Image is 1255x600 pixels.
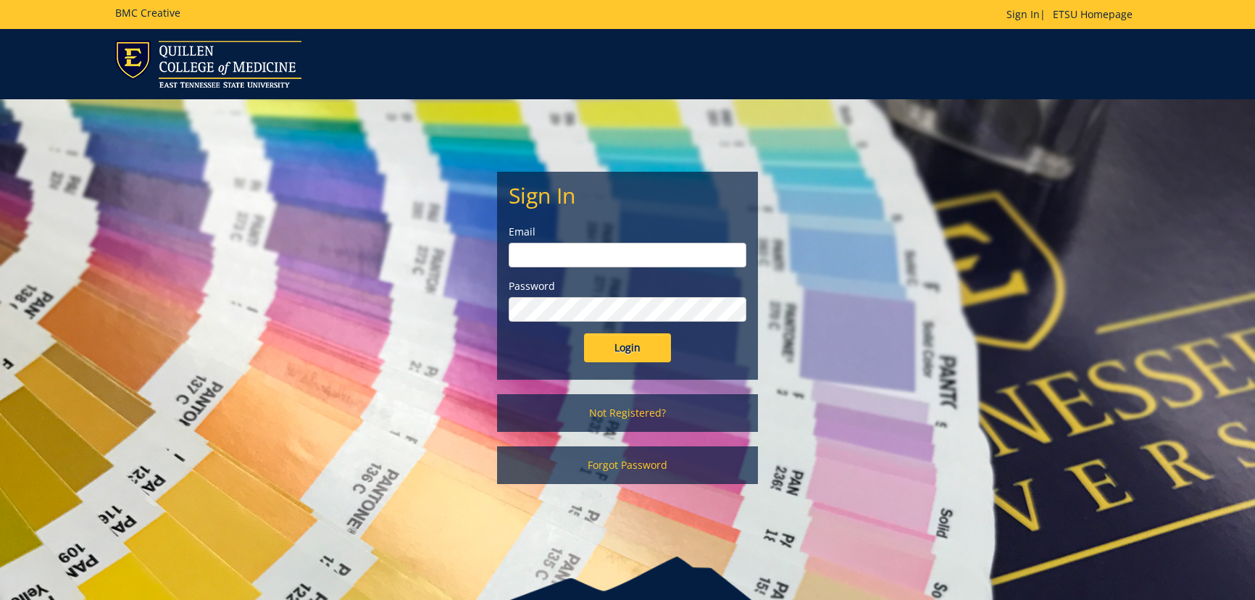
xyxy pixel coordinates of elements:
[509,225,746,239] label: Email
[509,279,746,293] label: Password
[115,41,301,88] img: ETSU logo
[584,333,671,362] input: Login
[1006,7,1040,21] a: Sign In
[115,7,180,18] h5: BMC Creative
[497,394,758,432] a: Not Registered?
[1006,7,1140,22] p: |
[509,183,746,207] h2: Sign In
[1046,7,1140,21] a: ETSU Homepage
[497,446,758,484] a: Forgot Password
